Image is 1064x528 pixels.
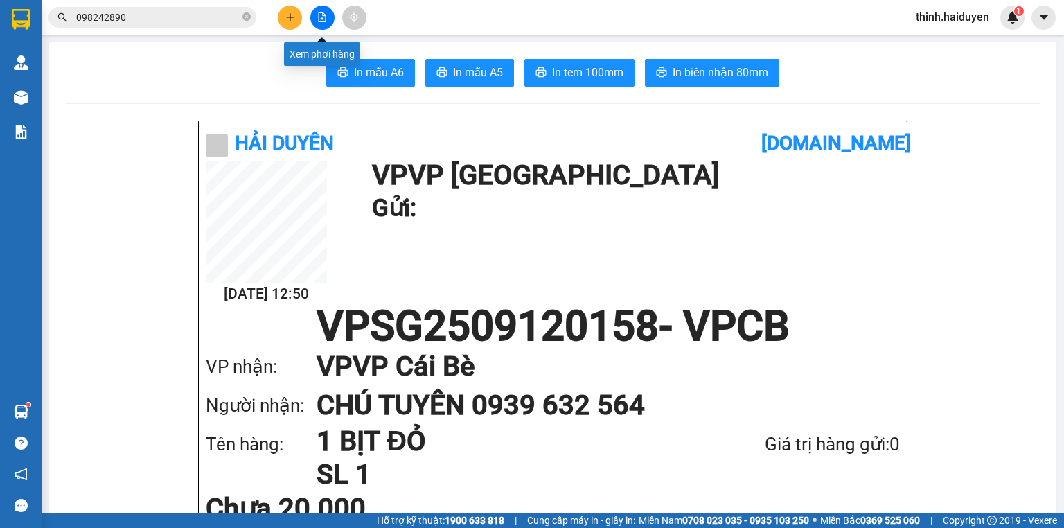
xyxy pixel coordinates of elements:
div: Tên hàng: [206,430,317,459]
strong: 1900 633 818 [445,515,504,526]
span: | [515,513,517,528]
span: close-circle [242,11,251,24]
h1: CHÚ TUYÊN 0939 632 564 [317,386,872,425]
span: Hỗ trợ kỹ thuật: [377,513,504,528]
img: icon-new-feature [1007,11,1019,24]
h1: VPSG2509120158 - VPCB [206,306,900,347]
button: printerIn mẫu A6 [326,59,415,87]
span: Cung cấp máy in - giấy in: [527,513,635,528]
span: question-circle [15,437,28,450]
button: printerIn biên nhận 80mm [645,59,779,87]
input: Tìm tên, số ĐT hoặc mã đơn [76,10,240,25]
div: Giá trị hàng gửi: 0 [691,430,900,459]
button: file-add [310,6,335,30]
span: aim [349,12,359,22]
span: file-add [317,12,327,22]
b: Hải Duyên [235,132,334,155]
h1: SL 1 [317,458,691,491]
strong: 0708 023 035 - 0935 103 250 [682,515,809,526]
span: printer [656,67,667,80]
div: VP nhận: [206,353,317,381]
h1: VP VP Cái Bè [317,347,872,386]
span: In mẫu A5 [453,64,503,81]
span: caret-down [1038,11,1050,24]
span: Miền Bắc [820,513,920,528]
button: aim [342,6,366,30]
span: plus [285,12,295,22]
span: copyright [987,516,997,525]
strong: 0369 525 060 [860,515,920,526]
img: warehouse-icon [14,405,28,419]
span: thinh.haiduyen [905,8,1000,26]
h1: Gửi: [372,189,893,227]
span: notification [15,468,28,481]
span: In biên nhận 80mm [673,64,768,81]
sup: 1 [26,403,30,407]
h2: [DATE] 12:50 [206,283,327,306]
span: In mẫu A6 [354,64,404,81]
span: message [15,499,28,512]
span: search [57,12,67,22]
button: plus [278,6,302,30]
sup: 1 [1014,6,1024,16]
button: printerIn tem 100mm [524,59,635,87]
h1: 1 BỊT ĐỎ [317,425,691,458]
span: 1 [1016,6,1021,16]
div: Chưa 20.000 [206,495,435,522]
span: ⚪️ [813,518,817,523]
span: printer [436,67,447,80]
span: close-circle [242,12,251,21]
img: warehouse-icon [14,90,28,105]
b: [DOMAIN_NAME] [761,132,911,155]
button: printerIn mẫu A5 [425,59,514,87]
img: logo-vxr [12,9,30,30]
span: In tem 100mm [552,64,623,81]
img: solution-icon [14,125,28,139]
span: | [930,513,932,528]
img: warehouse-icon [14,55,28,70]
button: caret-down [1031,6,1056,30]
span: Miền Nam [639,513,809,528]
div: Người nhận: [206,391,317,420]
span: printer [337,67,348,80]
span: printer [535,67,547,80]
h1: VP VP [GEOGRAPHIC_DATA] [372,161,893,189]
